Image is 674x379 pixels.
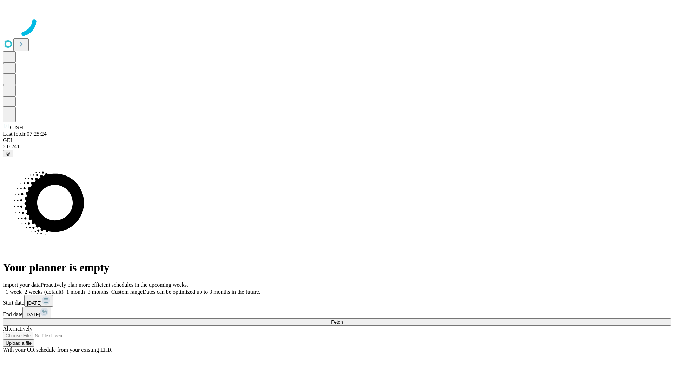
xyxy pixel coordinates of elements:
[25,289,64,295] span: 2 weeks (default)
[3,144,671,150] div: 2.0.241
[6,151,11,156] span: @
[27,300,42,306] span: [DATE]
[3,339,34,347] button: Upload a file
[6,289,22,295] span: 1 week
[24,295,53,307] button: [DATE]
[3,261,671,274] h1: Your planner is empty
[22,307,51,318] button: [DATE]
[3,131,47,137] span: Last fetch: 07:25:24
[3,150,13,157] button: @
[143,289,260,295] span: Dates can be optimized up to 3 months in the future.
[88,289,108,295] span: 3 months
[3,347,112,353] span: With your OR schedule from your existing EHR
[3,307,671,318] div: End date
[41,282,188,288] span: Proactively plan more efficient schedules in the upcoming weeks.
[25,312,40,317] span: [DATE]
[3,137,671,144] div: GEI
[3,295,671,307] div: Start date
[3,326,32,332] span: Alternatively
[111,289,143,295] span: Custom range
[10,125,23,131] span: GJSH
[3,318,671,326] button: Fetch
[66,289,85,295] span: 1 month
[331,319,343,325] span: Fetch
[3,282,41,288] span: Import your data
